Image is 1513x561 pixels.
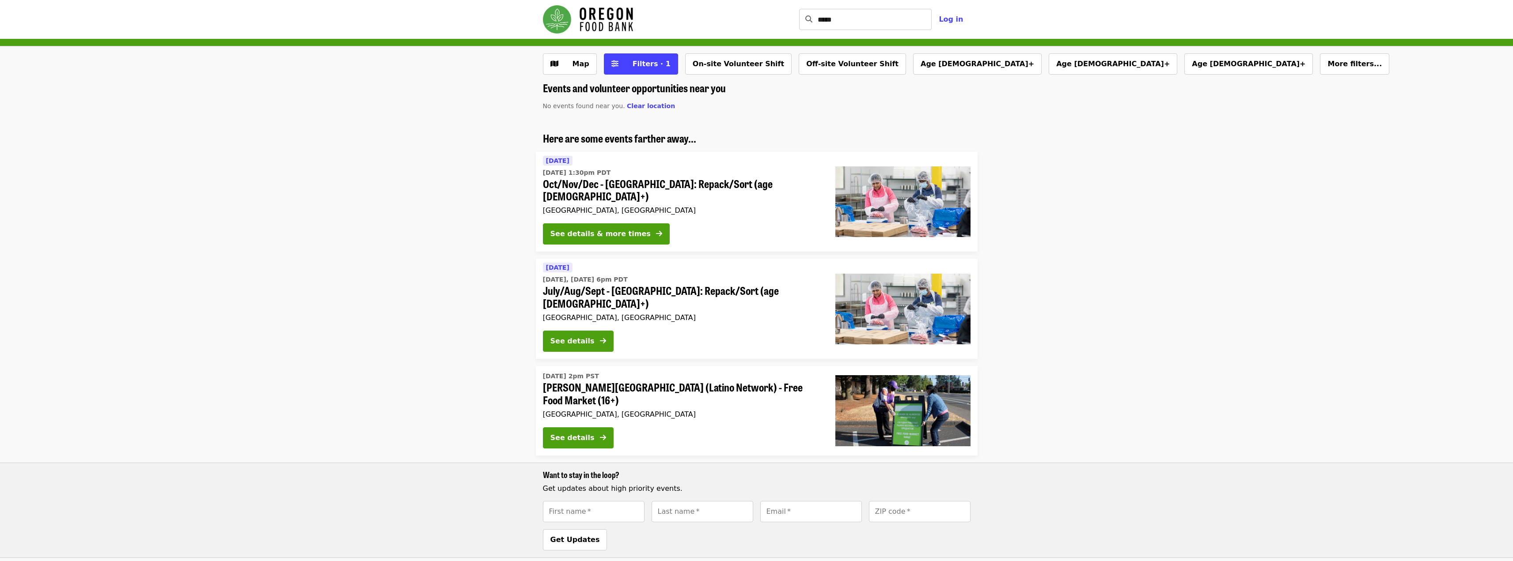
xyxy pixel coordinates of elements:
span: Events and volunteer opportunities near you [543,80,726,95]
span: Want to stay in the loop? [543,469,619,480]
i: search icon [805,15,812,23]
a: See details for "July/Aug/Sept - Beaverton: Repack/Sort (age 10+)" [536,259,978,359]
div: [GEOGRAPHIC_DATA], [GEOGRAPHIC_DATA] [543,206,821,215]
time: [DATE], [DATE] 6pm PDT [543,275,628,284]
button: Get Updates [543,529,607,550]
span: [DATE] [546,264,569,271]
button: Filters (1 selected) [604,53,678,75]
button: On-site Volunteer Shift [685,53,792,75]
button: More filters... [1320,53,1389,75]
div: See details & more times [550,229,651,239]
a: See details for "Rigler Elementary School (Latino Network) - Free Food Market (16+)" [536,366,978,456]
button: See details [543,427,614,448]
i: arrow-right icon [600,337,606,345]
span: Get updates about high priority events. [543,484,683,493]
span: Here are some events farther away... [543,130,696,146]
span: Map [573,60,589,68]
input: [object Object] [869,501,971,522]
span: Get Updates [550,535,600,544]
span: Log in [939,15,963,23]
span: Oct/Nov/Dec - [GEOGRAPHIC_DATA]: Repack/Sort (age [DEMOGRAPHIC_DATA]+) [543,177,821,203]
img: Oregon Food Bank - Home [543,5,633,34]
img: July/Aug/Sept - Beaverton: Repack/Sort (age 10+) organized by Oregon Food Bank [835,274,971,344]
i: sliders-h icon [611,60,618,68]
span: [DATE] [546,157,569,164]
div: [GEOGRAPHIC_DATA], [GEOGRAPHIC_DATA] [543,410,821,418]
input: [object Object] [543,501,645,522]
button: Age [DEMOGRAPHIC_DATA]+ [1184,53,1313,75]
button: Off-site Volunteer Shift [799,53,906,75]
button: Age [DEMOGRAPHIC_DATA]+ [913,53,1042,75]
img: Rigler Elementary School (Latino Network) - Free Food Market (16+) organized by Oregon Food Bank [835,375,971,446]
time: [DATE] 2pm PST [543,372,599,381]
button: Log in [932,11,970,28]
input: [object Object] [760,501,862,522]
div: See details [550,433,595,443]
time: [DATE] 1:30pm PDT [543,168,611,177]
span: July/Aug/Sept - [GEOGRAPHIC_DATA]: Repack/Sort (age [DEMOGRAPHIC_DATA]+) [543,284,821,310]
span: No events found near you. [543,102,625,109]
span: Filters · 1 [633,60,671,68]
a: See details for "Oct/Nov/Dec - Beaverton: Repack/Sort (age 10+)" [536,152,978,252]
i: arrow-right icon [600,433,606,442]
button: See details & more times [543,223,670,245]
img: Oct/Nov/Dec - Beaverton: Repack/Sort (age 10+) organized by Oregon Food Bank [835,166,971,237]
div: See details [550,336,595,346]
span: [PERSON_NAME][GEOGRAPHIC_DATA] (Latino Network) - Free Food Market (16+) [543,381,821,407]
input: Search [818,9,932,30]
button: See details [543,331,614,352]
i: map icon [550,60,558,68]
input: [object Object] [652,501,753,522]
button: Show map view [543,53,597,75]
i: arrow-right icon [656,230,662,238]
span: Clear location [627,102,675,109]
div: [GEOGRAPHIC_DATA], [GEOGRAPHIC_DATA] [543,313,821,322]
span: More filters... [1327,60,1382,68]
button: Age [DEMOGRAPHIC_DATA]+ [1049,53,1177,75]
button: Clear location [627,102,675,111]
